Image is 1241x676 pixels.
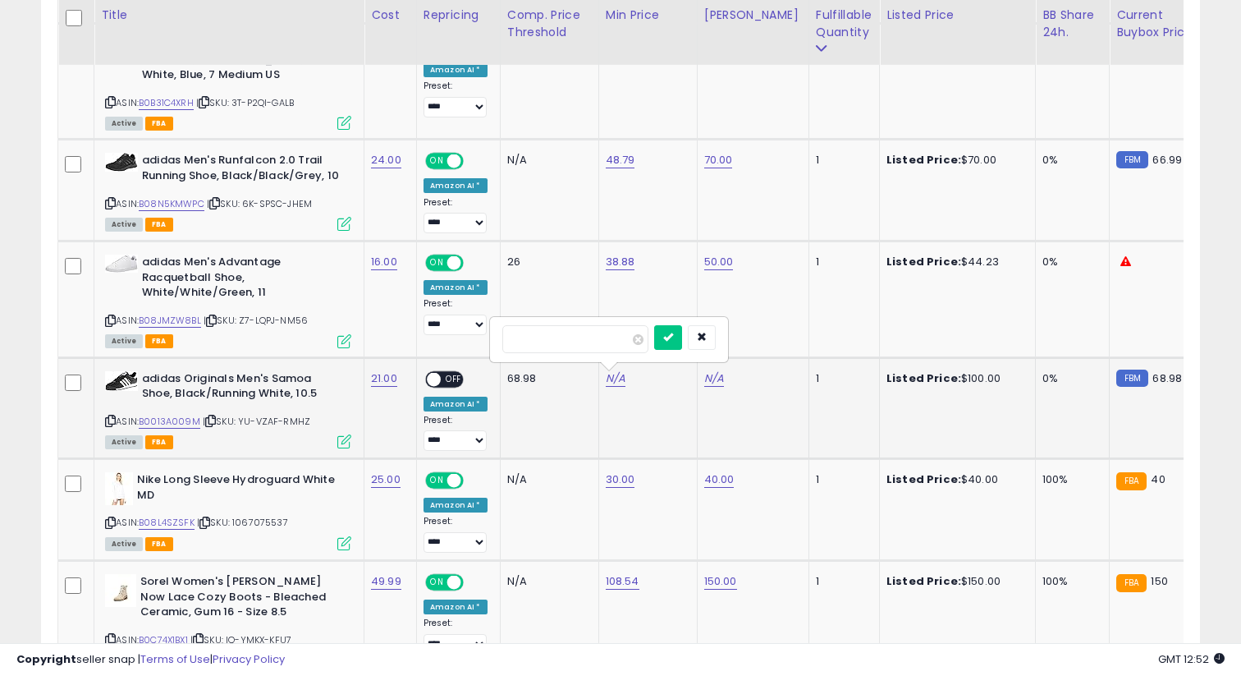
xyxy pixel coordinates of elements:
div: Preset: [424,618,488,655]
span: OFF [441,372,467,386]
span: 2025-08-16 12:52 GMT [1158,651,1225,667]
span: 68.98 [1152,370,1182,386]
div: Preset: [424,197,488,234]
div: Amazon AI * [424,600,488,614]
a: N/A [704,370,724,387]
div: ASIN: [105,37,351,128]
span: OFF [461,256,488,270]
a: 16.00 [371,254,397,270]
div: ASIN: [105,255,351,346]
span: FBA [145,435,173,449]
div: [PERSON_NAME] [704,7,802,24]
small: FBA [1116,472,1147,490]
div: BB Share 24h. [1042,7,1102,41]
span: | SKU: 6K-SPSC-JHEM [207,197,312,210]
div: $70.00 [886,153,1023,168]
span: OFF [461,154,488,168]
div: $40.00 [886,472,1023,487]
img: 41mGvnaNT9L._SL40_.jpg [105,153,138,172]
span: 40 [1151,471,1165,487]
div: 1 [816,574,867,589]
a: 49.99 [371,573,401,590]
div: N/A [507,472,586,487]
span: FBA [145,537,173,551]
b: Listed Price: [886,152,961,168]
div: ASIN: [105,371,351,448]
span: All listings currently available for purchase on Amazon [105,334,143,348]
span: OFF [461,474,488,488]
div: Preset: [424,516,488,553]
span: FBA [145,334,173,348]
span: ON [427,576,447,590]
a: B0B31C4XRH [139,96,194,110]
strong: Copyright [16,651,76,667]
div: N/A [507,153,586,168]
span: 66.99 [1152,152,1182,168]
b: adidas Originals Men's Samoa Shoe, Black/Running White, 10.5 [142,371,341,406]
div: Min Price [606,7,690,24]
b: Listed Price: [886,254,961,269]
div: $100.00 [886,371,1023,386]
span: All listings currently available for purchase on Amazon [105,117,143,131]
span: All listings currently available for purchase on Amazon [105,537,143,551]
div: Amazon AI * [424,280,488,295]
a: 70.00 [704,152,733,168]
span: OFF [461,576,488,590]
a: 50.00 [704,254,734,270]
img: 413wZq2nPpL._SL40_.jpg [105,371,138,391]
a: 108.54 [606,573,639,590]
div: N/A [507,574,586,589]
a: 25.00 [371,471,401,488]
b: Nike Long Sleeve Hydroguard White MD [137,472,337,507]
b: Listed Price: [886,370,961,386]
a: 40.00 [704,471,735,488]
a: 38.88 [606,254,635,270]
div: Preset: [424,298,488,335]
span: | SKU: 1067075537 [197,516,288,529]
b: Sorel Women's [PERSON_NAME] Now Lace Cozy Boots - Bleached Ceramic, Gum 16 - Size 8.5 [140,574,340,624]
div: 1 [816,255,867,269]
div: 0% [1042,255,1097,269]
div: Title [101,7,357,24]
div: Repricing [424,7,493,24]
img: 310fWr+3B5L._SL40_.jpg [105,472,133,505]
a: 30.00 [606,471,635,488]
span: 150 [1151,573,1167,589]
div: Amazon AI * [424,178,488,193]
span: ON [427,474,447,488]
div: 0% [1042,371,1097,386]
a: Terms of Use [140,651,210,667]
div: Amazon AI * [424,62,488,77]
a: 24.00 [371,152,401,168]
a: N/A [606,370,625,387]
a: B08L4SZSFK [139,516,195,530]
div: Fulfillable Quantity [816,7,872,41]
div: 68.98 [507,371,586,386]
span: FBA [145,117,173,131]
a: B08JMZW8BL [139,314,201,328]
div: $44.23 [886,255,1023,269]
div: Comp. Price Threshold [507,7,592,41]
b: adidas Men's Advantage Racquetball Shoe, White/White/Green, 11 [142,255,341,305]
div: ASIN: [105,472,351,549]
div: Listed Price [886,7,1028,24]
small: FBA [1116,574,1147,592]
a: B0013A009M [139,415,200,429]
span: | SKU: YU-VZAF-RMHZ [203,415,310,428]
div: Amazon AI * [424,498,488,513]
a: 48.79 [606,152,635,168]
div: Preset: [424,415,488,452]
div: Amazon AI * [424,397,488,412]
b: Listed Price: [886,573,961,589]
img: 31dcD6Q9SnS._SL40_.jpg [105,255,138,273]
div: Cost [371,7,410,24]
span: ON [427,154,447,168]
small: FBM [1116,151,1148,168]
div: Preset: [424,80,488,117]
a: Privacy Policy [213,651,285,667]
div: 1 [816,472,867,487]
div: 1 [816,371,867,386]
span: | SKU: Z7-LQPJ-NM56 [204,314,308,327]
a: 150.00 [704,573,737,590]
div: 100% [1042,574,1097,589]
